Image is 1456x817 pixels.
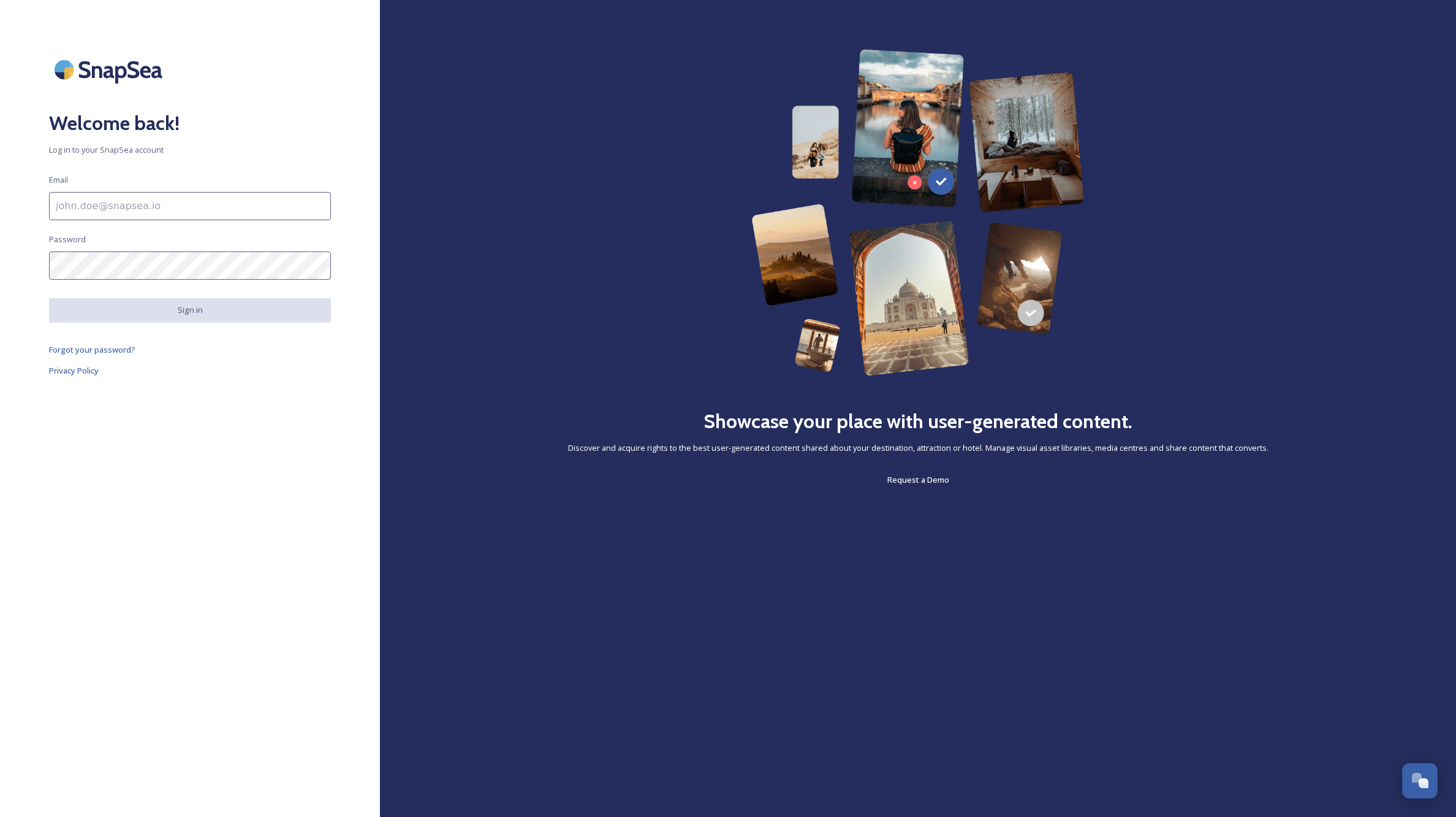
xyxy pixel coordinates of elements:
[887,472,949,487] a: Request a Demo
[751,49,1085,376] img: 63b42ca75bacad526042e722_Group%20154-p-800.png
[49,344,135,355] span: Forgot your password?
[49,234,86,245] span: Password
[49,342,331,357] a: Forgot your password?
[49,365,99,376] span: Privacy Policy
[49,109,331,138] h2: Welcome back!
[49,192,331,220] input: john.doe@snapsea.io
[568,442,1268,454] span: Discover and acquire rights to the best user-generated content shared about your destination, att...
[49,174,68,186] span: Email
[49,298,331,322] button: Sign in
[703,407,1132,436] h2: Showcase your place with user-generated content.
[49,363,331,378] a: Privacy Policy
[1402,763,1438,799] button: Open Chat
[49,144,331,156] span: Log in to your SnapSea account
[887,474,949,485] span: Request a Demo
[49,49,172,90] img: SnapSea Logo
